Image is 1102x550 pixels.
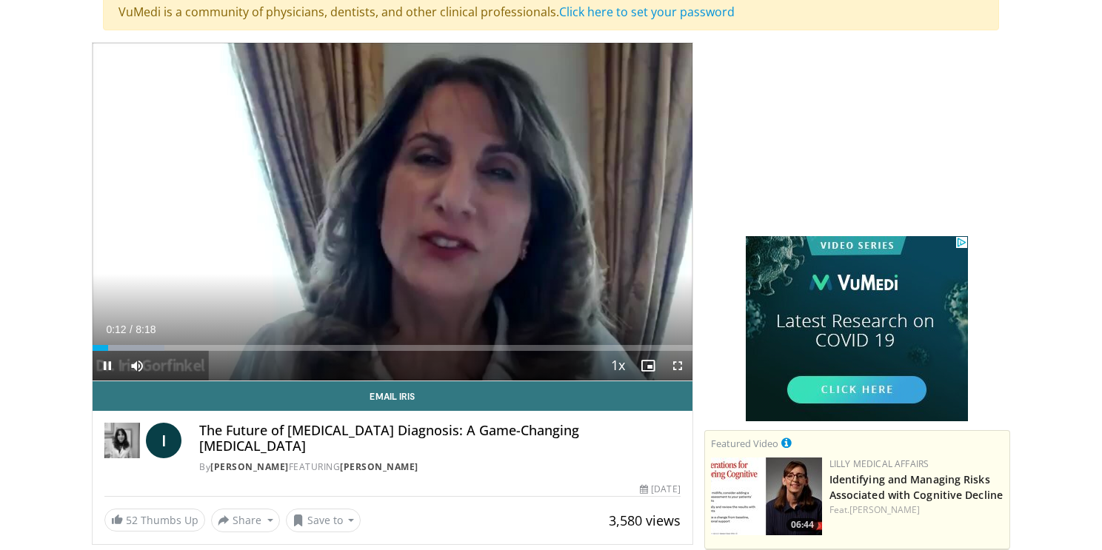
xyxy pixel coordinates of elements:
a: Email Iris [93,381,692,411]
small: Featured Video [711,437,778,450]
a: [PERSON_NAME] [849,503,920,516]
div: By FEATURING [199,460,681,474]
span: 3,580 views [609,512,681,529]
a: Identifying and Managing Risks Associated with Cognitive Decline [829,472,1003,502]
div: Progress Bar [93,345,692,351]
video-js: Video Player [93,43,692,381]
button: Mute [122,351,152,380]
div: [DATE] [640,483,680,496]
h4: The Future of [MEDICAL_DATA] Diagnosis: A Game-Changing [MEDICAL_DATA] [199,423,681,455]
button: Save to [286,509,361,532]
a: 06:44 [711,457,822,535]
a: 52 Thumbs Up [104,509,205,531]
a: I [146,423,181,458]
img: Dr. Iris Gorfinkel [104,423,140,458]
a: [PERSON_NAME] [210,460,289,473]
div: Feat. [829,503,1004,517]
iframe: Advertisement [746,236,968,421]
span: 06:44 [787,518,818,531]
a: [PERSON_NAME] [340,460,418,473]
iframe: Advertisement [746,42,968,227]
button: Pause [93,351,122,380]
button: Fullscreen [663,351,692,380]
span: / [130,323,133,335]
a: Lilly Medical Affairs [829,457,929,470]
a: Click here to set your password [559,4,735,20]
img: fc5f84e2-5eb7-4c65-9fa9-08971b8c96b8.jpg.150x105_q85_crop-smart_upscale.jpg [711,457,822,535]
button: Playback Rate [604,351,633,380]
span: 52 [126,513,138,527]
span: 8:18 [136,323,156,335]
button: Enable picture-in-picture mode [633,351,663,380]
button: Share [211,509,280,532]
span: 0:12 [106,323,126,335]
